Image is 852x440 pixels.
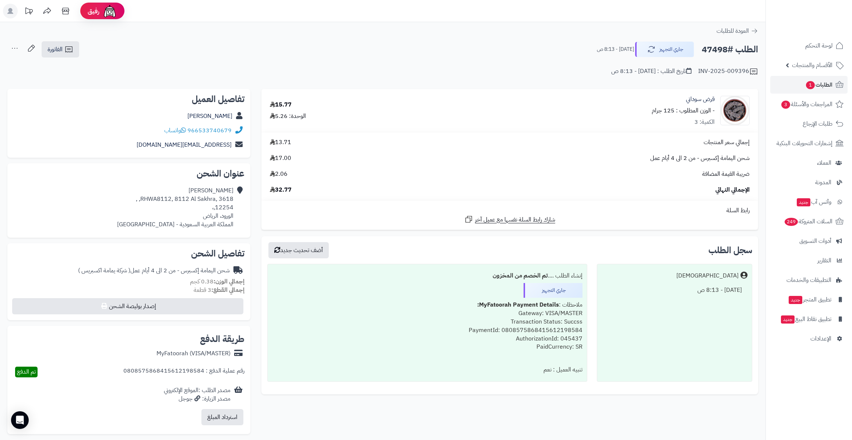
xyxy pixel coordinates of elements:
[708,246,752,255] h3: سجل الطلب
[781,99,832,109] span: المراجعات والأسئلة
[806,81,815,90] span: 1
[780,314,831,324] span: تطبيق نقاط البيع
[770,291,848,308] a: تطبيق المتجرجديد
[272,298,582,363] div: ملاحظات : Gateway: VISA/MASTER Transaction Status: Succss PaymentId: 0808575868415612198584 Autho...
[789,296,802,304] span: جديد
[635,42,694,57] button: جاري التجهيز
[715,186,750,194] span: الإجمالي النهائي
[214,277,244,286] strong: إجمالي الوزن:
[272,269,582,283] div: إنشاء الطلب ....
[190,277,244,286] small: 0.38 كجم
[270,112,306,121] div: الوحدة: 5.26
[770,330,848,348] a: الإعدادات
[17,367,36,376] span: تم الدفع
[477,300,559,309] b: MyFatoorah Payment Details:
[784,216,832,227] span: السلات المتروكة
[200,335,244,343] h2: طريقة الدفع
[702,170,750,178] span: ضريبة القيمة المضافة
[770,310,848,328] a: تطبيق نقاط البيعجديد
[13,169,244,178] h2: عنوان الشحن
[156,349,230,358] div: MyFatoorah (VISA/MASTER)
[78,266,130,275] span: ( شركة يمامة اكسبريس )
[164,386,230,403] div: مصدر الطلب :الموقع الإلكتروني
[268,242,329,258] button: أضف تحديث جديد
[611,67,691,76] div: تاريخ الطلب : [DATE] - 8:13 ص
[717,27,758,35] a: العودة للطلبات
[602,283,747,297] div: [DATE] - 8:13 ص
[799,236,831,246] span: أدوات التسويق
[770,135,848,152] a: إشعارات التحويلات البنكية
[698,67,758,76] div: INV-2025-009396
[201,409,243,425] button: استرداد المبلغ
[123,367,244,377] div: رقم عملية الدفع : 0808575868415612198584
[88,7,99,15] span: رفيق
[770,193,848,211] a: وآتس آبجديد
[704,138,750,147] span: إجمالي سعر المنتجات
[270,138,291,147] span: 13.71
[676,272,739,280] div: [DEMOGRAPHIC_DATA]
[770,271,848,289] a: التطبيقات والخدمات
[803,119,832,129] span: طلبات الإرجاع
[13,249,244,258] h2: تفاصيل الشحن
[770,37,848,55] a: لوحة التحكم
[493,271,548,280] b: تم الخصم من المخزون
[137,140,232,149] a: [EMAIL_ADDRESS][DOMAIN_NAME]
[781,315,795,324] span: جديد
[524,283,582,298] div: جاري التجهيز
[784,217,798,226] span: 249
[270,170,288,178] span: 2.06
[652,106,715,115] small: - الوزن المطلوب : 125 جرام
[475,216,555,224] span: شارك رابط السلة نفسها مع عميل آخر
[702,42,758,57] h2: الطلب #47498
[47,45,63,54] span: الفاتورة
[796,197,831,207] span: وآتس آب
[650,154,750,163] span: شحن اليمامة إكسبرس - من 2 الى 4 أيام عمل
[270,154,291,163] span: 17.00
[788,294,831,305] span: تطبيق المتجر
[264,206,755,215] div: رابط السلة
[597,46,634,53] small: [DATE] - 8:13 ص
[802,6,845,21] img: logo-2.png
[810,334,831,344] span: الإعدادات
[815,177,831,188] span: المدونة
[770,232,848,250] a: أدوات التسويق
[270,101,292,109] div: 15.77
[797,198,810,206] span: جديد
[211,286,244,294] strong: إجمالي القطع:
[717,27,749,35] span: العودة للطلبات
[786,275,831,285] span: التطبيقات والخدمات
[770,174,848,191] a: المدونة
[13,95,244,104] h2: تفاصيل العميل
[770,252,848,269] a: التقارير
[805,41,832,51] span: لوحة التحكم
[164,126,186,135] a: واتساب
[464,215,555,224] a: شارك رابط السلة نفسها مع عميل آخر
[11,411,29,429] div: Open Intercom Messenger
[770,213,848,230] a: السلات المتروكة249
[770,115,848,133] a: طلبات الإرجاع
[272,363,582,377] div: تنبيه العميل : نعم
[770,154,848,172] a: العملاء
[102,4,117,18] img: ai-face.png
[187,126,232,135] a: 966533740679
[187,112,232,121] a: [PERSON_NAME]
[817,158,831,168] span: العملاء
[721,96,749,125] img: 1661779560-Nep%20Nep%20Pods-90x90.jpg
[817,255,831,266] span: التقارير
[42,41,79,57] a: الفاتورة
[117,186,233,228] div: [PERSON_NAME] RHWA8112, 8112 Al Sakhra, 3618, , 12254,، الورود، الرياض المملكة العربية السعودية -...
[20,4,38,20] a: تحديثات المنصة
[194,286,244,294] small: 3 قطعة
[792,60,832,70] span: الأقسام والمنتجات
[805,80,832,90] span: الطلبات
[78,266,230,275] div: شحن اليمامة إكسبرس - من 2 الى 4 أيام عمل
[686,95,715,104] a: قرض سوداني
[694,118,715,126] div: الكمية: 3
[164,395,230,403] div: مصدر الزيارة: جوجل
[12,298,243,314] button: إصدار بوليصة الشحن
[770,76,848,94] a: الطلبات1
[270,186,292,194] span: 32.77
[781,100,791,109] span: 3
[770,95,848,113] a: المراجعات والأسئلة3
